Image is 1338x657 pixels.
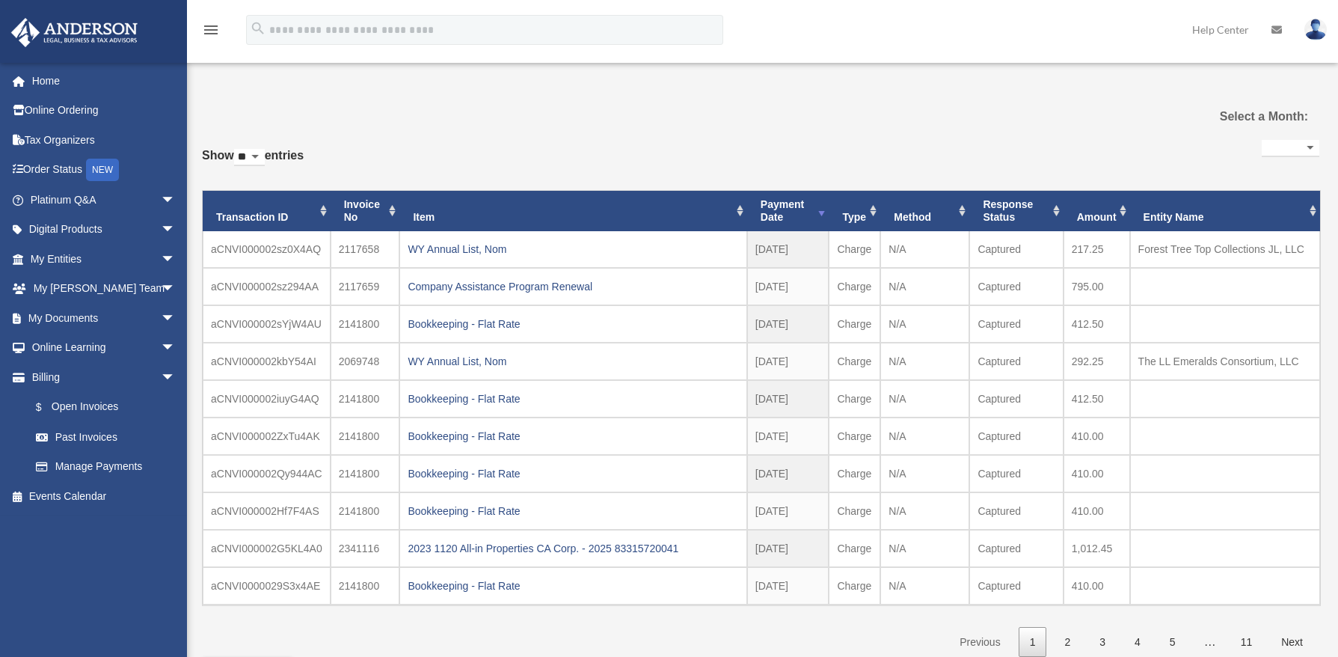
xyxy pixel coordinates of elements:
[161,215,191,245] span: arrow_drop_down
[747,567,829,605] td: [DATE]
[203,380,331,418] td: aCNVI000002iuyG4AQ
[408,575,738,596] div: Bookkeeping - Flat Rate
[880,418,969,455] td: N/A
[1064,455,1130,492] td: 410.00
[747,492,829,530] td: [DATE]
[250,20,266,37] i: search
[747,231,829,268] td: [DATE]
[161,362,191,393] span: arrow_drop_down
[1192,635,1228,648] span: …
[829,567,880,605] td: Charge
[747,343,829,380] td: [DATE]
[829,455,880,492] td: Charge
[408,501,738,522] div: Bookkeeping - Flat Rate
[10,125,198,155] a: Tax Organizers
[880,343,969,380] td: N/A
[408,426,738,447] div: Bookkeeping - Flat Rate
[969,530,1063,567] td: Captured
[203,231,331,268] td: aCNVI000002sz0X4AQ
[1144,106,1308,127] label: Select a Month:
[1064,343,1130,380] td: 292.25
[202,145,304,181] label: Show entries
[234,149,265,166] select: Showentries
[10,481,198,511] a: Events Calendar
[880,492,969,530] td: N/A
[969,231,1063,268] td: Captured
[408,239,738,260] div: WY Annual List, Nom
[829,231,880,268] td: Charge
[10,274,198,304] a: My [PERSON_NAME] Teamarrow_drop_down
[1064,380,1130,418] td: 412.50
[747,268,829,305] td: [DATE]
[829,380,880,418] td: Charge
[829,191,880,231] th: Type: activate to sort column ascending
[969,567,1063,605] td: Captured
[880,305,969,343] td: N/A
[1064,530,1130,567] td: 1,012.45
[44,398,52,417] span: $
[880,191,969,231] th: Method: activate to sort column ascending
[408,314,738,334] div: Bookkeeping - Flat Rate
[161,274,191,305] span: arrow_drop_down
[880,380,969,418] td: N/A
[747,530,829,567] td: [DATE]
[969,268,1063,305] td: Captured
[747,380,829,418] td: [DATE]
[969,455,1063,492] td: Captured
[161,244,191,275] span: arrow_drop_down
[747,418,829,455] td: [DATE]
[829,343,880,380] td: Charge
[880,567,969,605] td: N/A
[331,418,400,455] td: 2141800
[10,244,198,274] a: My Entitiesarrow_drop_down
[203,268,331,305] td: aCNVI000002sz294AA
[969,492,1063,530] td: Captured
[829,418,880,455] td: Charge
[1304,19,1327,40] img: User Pic
[10,96,198,126] a: Online Ordering
[203,418,331,455] td: aCNVI000002ZxTu4AK
[1130,191,1320,231] th: Entity Name: activate to sort column ascending
[203,305,331,343] td: aCNVI000002sYjW4AU
[1064,231,1130,268] td: 217.25
[331,191,400,231] th: Invoice No: activate to sort column ascending
[880,455,969,492] td: N/A
[829,268,880,305] td: Charge
[161,303,191,334] span: arrow_drop_down
[408,351,738,372] div: WY Annual List, Nom
[969,191,1063,231] th: Response Status: activate to sort column ascending
[829,530,880,567] td: Charge
[408,388,738,409] div: Bookkeeping - Flat Rate
[408,463,738,484] div: Bookkeeping - Flat Rate
[10,303,198,333] a: My Documentsarrow_drop_down
[10,333,198,363] a: Online Learningarrow_drop_down
[331,305,400,343] td: 2141800
[1130,343,1320,380] td: The LL Emeralds Consortium, LLC
[829,305,880,343] td: Charge
[969,305,1063,343] td: Captured
[1130,231,1320,268] td: Forest Tree Top Collections JL, LLC
[747,305,829,343] td: [DATE]
[10,155,198,186] a: Order StatusNEW
[880,530,969,567] td: N/A
[969,343,1063,380] td: Captured
[202,26,220,39] a: menu
[86,159,119,181] div: NEW
[1064,268,1130,305] td: 795.00
[203,191,331,231] th: Transaction ID: activate to sort column ascending
[21,392,198,423] a: $Open Invoices
[21,452,198,482] a: Manage Payments
[161,185,191,216] span: arrow_drop_down
[7,18,142,47] img: Anderson Advisors Platinum Portal
[747,191,829,231] th: Payment Date: activate to sort column ascending
[10,215,198,245] a: Digital Productsarrow_drop_down
[969,380,1063,418] td: Captured
[203,567,331,605] td: aCNVI0000029S3x4AE
[408,276,738,297] div: Company Assistance Program Renewal
[331,567,400,605] td: 2141800
[969,418,1063,455] td: Captured
[10,185,198,215] a: Platinum Q&Aarrow_drop_down
[331,268,400,305] td: 2117659
[203,343,331,380] td: aCNVI000002kbY54AI
[1064,567,1130,605] td: 410.00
